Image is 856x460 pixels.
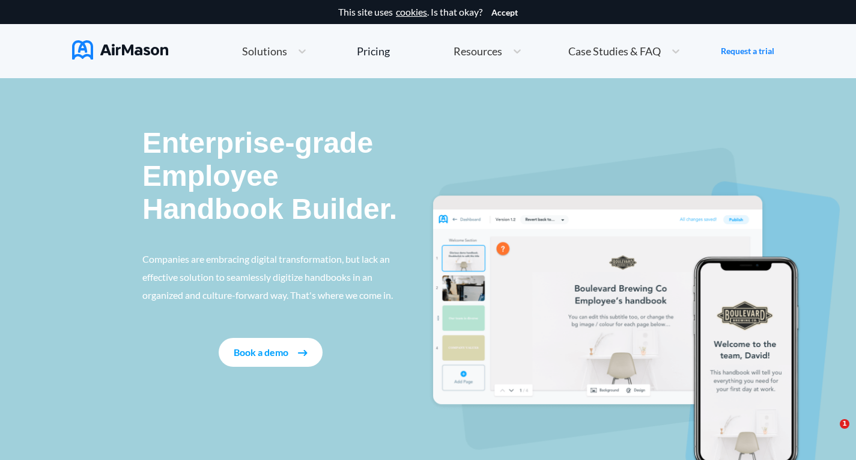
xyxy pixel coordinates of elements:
button: Accept cookies [491,8,518,17]
button: Book a demo [219,338,323,367]
a: cookies [396,7,427,17]
iframe: Intercom notifications message [616,281,856,416]
div: Pricing [357,46,390,57]
span: Case Studies & FAQ [568,46,661,57]
span: Resources [454,46,502,57]
span: 1 [840,419,849,429]
a: Request a trial [721,45,774,57]
a: Pricing [357,40,390,62]
p: Enterprise-grade Employee Handbook Builder. [142,126,399,226]
iframe: Intercom live chat [815,419,844,448]
span: Solutions [242,46,287,57]
p: Companies are embracing digital transformation, but lack an effective solution to seamlessly digi... [142,250,399,304]
img: AirMason Logo [72,40,168,60]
